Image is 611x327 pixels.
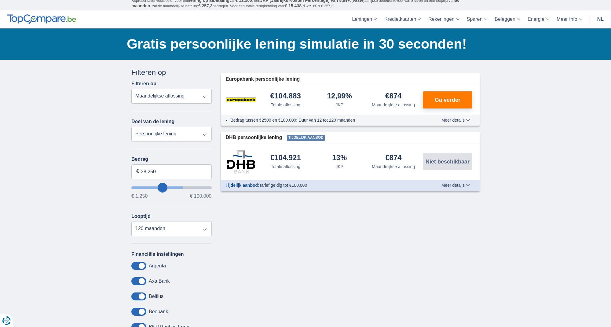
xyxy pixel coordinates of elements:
label: Looptijd [131,214,151,219]
div: Maandelijkse aflossing [372,102,415,108]
h1: Gratis persoonlijke lening simulatie in 30 seconden! [127,35,480,53]
li: Bedrag tussen €2500 en €100.000; Duur van 12 tot 120 maanden [231,117,419,123]
label: Belfius [149,294,163,299]
button: Ga verder [423,91,472,108]
label: Argenta [149,263,166,269]
span: € 15.438 [285,3,302,8]
button: Meer details [437,118,475,123]
label: Bedrag [131,156,212,162]
span: Meer details [441,183,470,187]
a: Meer Info [553,10,586,28]
a: Rekeningen [425,10,463,28]
a: Energie [524,10,553,28]
span: € 257,3 [198,3,213,8]
button: Niet beschikbaar [423,153,472,170]
div: Filteren op [131,67,212,78]
span: DHB persoonlijke lening [226,134,282,141]
a: Leningen [348,10,381,28]
label: Financiële instellingen [131,252,184,257]
div: €104.921 [270,154,301,162]
button: Meer details [437,183,475,188]
img: TopCompare [7,14,76,24]
span: € 1.250 [131,194,148,199]
span: Europabank persoonlijke lening [226,76,300,83]
div: : [221,182,424,188]
span: Tijdelijk aanbod [226,183,258,188]
span: Tarief geldig tot €100.000 [259,183,307,188]
label: Beobank [149,309,168,314]
span: Niet beschikbaar [426,159,470,164]
label: Doel van de lening [131,119,174,124]
div: Maandelijkse aflossing [372,163,415,170]
span: € [136,168,139,175]
div: €104.883 [270,92,301,101]
div: JKP [335,102,343,108]
span: Ga verder [435,97,460,103]
a: Kredietkaarten [381,10,425,28]
span: € 100.000 [190,194,211,199]
label: Axa Bank [149,278,170,284]
div: Totale aflossing [271,102,300,108]
a: Sparen [463,10,491,28]
img: product.pl.alt Europabank [226,92,256,108]
div: Totale aflossing [271,163,300,170]
a: nl [594,10,607,28]
span: Tijdelijk aanbod [287,135,325,141]
div: €874 [385,154,401,162]
div: 12,99% [327,92,352,101]
div: 13% [332,154,347,162]
a: Beleggen [491,10,524,28]
img: product.pl.alt DHB Bank [226,150,256,173]
input: wantToBorrow [131,186,212,189]
span: Meer details [441,118,470,122]
label: Filteren op [131,81,156,86]
div: €874 [385,92,401,101]
div: JKP [335,163,343,170]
